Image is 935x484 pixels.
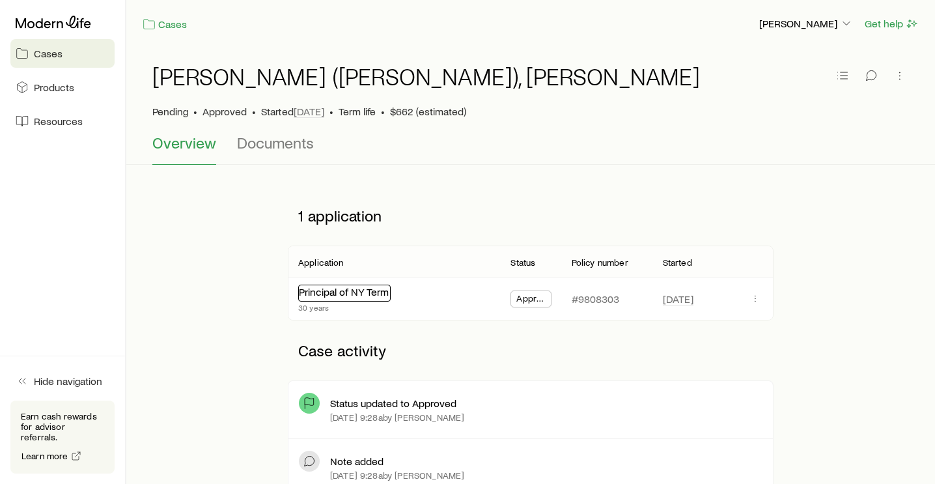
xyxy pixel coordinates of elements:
[299,285,389,298] a: Principal of NY Term
[298,257,344,268] p: Application
[10,367,115,395] button: Hide navigation
[21,411,104,442] p: Earn cash rewards for advisor referrals.
[34,81,74,94] span: Products
[759,17,853,30] p: [PERSON_NAME]
[288,331,774,370] p: Case activity
[381,105,385,118] span: •
[516,293,545,307] span: Approved
[261,105,324,118] p: Started
[34,115,83,128] span: Resources
[10,73,115,102] a: Products
[152,105,188,118] p: Pending
[864,16,919,31] button: Get help
[330,455,384,468] p: Note added
[298,285,391,302] div: Principal of NY Term
[10,401,115,474] div: Earn cash rewards for advisor referrals.Learn more
[510,257,535,268] p: Status
[237,134,314,152] span: Documents
[193,105,197,118] span: •
[10,39,115,68] a: Cases
[152,63,700,89] h1: [PERSON_NAME] ([PERSON_NAME]), [PERSON_NAME]
[21,451,68,461] span: Learn more
[298,302,391,313] p: 30 years
[202,105,247,118] span: Approved
[152,134,909,165] div: Case details tabs
[663,257,692,268] p: Started
[390,105,466,118] span: $662 (estimated)
[759,16,854,32] button: [PERSON_NAME]
[339,105,376,118] span: Term life
[663,292,693,306] span: [DATE]
[330,470,464,481] p: [DATE] 9:28a by [PERSON_NAME]
[142,17,188,32] a: Cases
[572,292,619,306] p: #9808303
[330,397,456,410] p: Status updated to Approved
[330,412,464,423] p: [DATE] 9:28a by [PERSON_NAME]
[34,47,63,60] span: Cases
[10,107,115,135] a: Resources
[329,105,333,118] span: •
[288,196,774,235] p: 1 application
[294,105,324,118] span: [DATE]
[252,105,256,118] span: •
[572,257,628,268] p: Policy number
[152,134,216,152] span: Overview
[34,375,102,388] span: Hide navigation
